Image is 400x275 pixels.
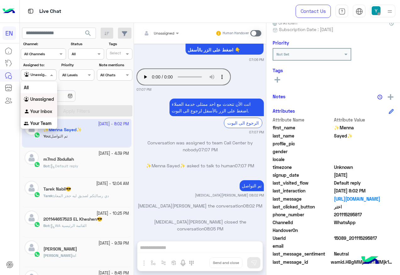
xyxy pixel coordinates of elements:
[3,5,15,18] img: Logo
[136,218,264,232] p: [MEDICAL_DATA][PERSON_NAME] closed the conversation
[386,8,394,15] img: profile
[43,193,54,198] b: :
[73,253,76,258] span: اه
[334,124,394,131] span: ✨️Menna
[81,28,96,41] button: search
[109,41,132,47] label: Tags
[273,116,333,123] span: Attribute Name
[223,31,249,36] small: Human Handover
[27,7,35,15] img: tab
[273,180,333,186] span: last_visited_flow
[34,251,40,257] img: WhatsApp
[84,30,92,37] span: search
[273,40,289,46] h6: Priority
[25,181,39,195] img: defaultAdmin.png
[273,19,297,26] span: Unknown
[136,162,264,169] p: ✨️Menna Sayed✨️ asked to talk to human
[30,96,54,102] b: Unassigned
[43,164,49,168] span: Bot
[209,257,242,268] button: Send and close
[24,85,29,90] b: All
[273,211,333,218] span: phone_number
[334,196,394,202] a: [URL][DOMAIN_NAME]
[43,186,71,192] h5: Tarek Nabil😎
[356,8,363,15] img: tab
[43,253,72,258] span: [PERSON_NAME]
[50,223,86,228] span: WA القائمة الرئيسية
[273,67,394,73] h6: Tags
[136,68,231,85] audio: Your browser does not support the audio tag.
[25,211,39,225] img: defaultAdmin.png
[21,82,57,129] ng-dropdown-panel: Options list
[43,253,73,258] b: :
[23,83,94,89] label: Date Range
[240,180,264,191] p: 12/10/2025, 8:02 PM
[43,217,102,222] h5: 201144657523 EL Kheshen😎
[97,211,129,217] small: [DATE] - 10:25 PM
[359,250,381,272] img: hulul-logo.png
[273,243,333,249] span: email
[43,223,49,228] span: Bot
[188,47,261,52] span: اضغط على الزر بالأسفل 👇
[296,5,331,18] a: Contact Us
[24,109,30,115] img: INBOX.AGENTFILTER.YOURINBOX
[334,164,394,170] span: Unknown
[3,26,16,40] div: EN
[25,151,39,165] img: defaultAdmin.png
[98,240,129,246] small: [DATE] - 9:39 PM
[136,202,264,209] p: [MEDICAL_DATA][PERSON_NAME] the conversation
[334,180,394,186] span: Default reply
[204,226,223,231] span: 08:05 PM
[377,94,382,100] img: notes
[39,7,61,16] p: Live Chat
[273,235,333,241] span: UserId
[43,157,74,162] h5: m7md 3bdullah
[96,181,129,187] small: [DATE] - 12:04 AM
[25,240,39,255] img: defaultAdmin.png
[273,132,333,139] span: last_name
[249,57,264,62] small: 07:06 PM
[273,196,333,202] span: last_message
[23,62,56,68] label: Assigned to:
[273,227,333,234] span: HandoverOn
[154,31,174,35] span: Unassigned
[276,52,289,57] b: Not Set
[169,99,264,116] p: 12/10/2025, 7:07 PM
[99,62,131,68] label: Note mentions
[21,105,132,116] button: Apply Filters
[279,26,333,33] span: Subscription Date : [DATE]
[273,172,333,178] span: signup_date
[334,132,394,139] span: Sayed✨️
[388,94,393,100] img: add
[273,148,333,155] span: gender
[331,259,394,265] span: wamid.HBgMMjAxMTE1Mjk1ODE3FQIAEhggQUMzMUU2QkYyMTNFRjNBRjcxRDM0NTdDQzYxOEYzQjcA
[198,147,218,152] span: 07:07 PM
[334,211,394,218] span: 201115295817
[334,235,394,241] span: 15089_201115295817
[34,161,40,168] img: WhatsApp
[43,223,50,228] b: :
[273,219,333,226] span: ChannelId
[43,246,77,252] h5: Yousef Sobhy
[334,187,394,194] span: 2025-10-12T17:02:53.924Z
[334,203,394,210] span: اختر
[334,116,394,123] span: Attribute Value
[243,203,262,208] span: 08:02 PM
[30,109,52,114] b: Your Inbox
[30,121,52,126] b: Your Team
[334,251,394,257] span: 0
[195,193,264,198] small: [MEDICAL_DATA][PERSON_NAME] 08:02 PM
[334,219,394,226] span: 2
[98,151,129,157] small: [DATE] - 4:39 PM
[372,6,381,15] img: userImage
[235,163,254,168] span: 07:07 PM
[109,50,121,57] div: Select
[23,41,65,47] label: Channel:
[50,164,78,168] span: Default reply
[54,193,109,198] span: دي رسالتكم لصديق ليه حجز المعاد
[273,156,333,163] span: locale
[334,156,394,163] span: null
[43,193,53,198] span: Tarek
[273,259,330,265] span: last_message_id
[24,121,30,127] img: INBOX.AGENTFILTER.YOURTEAM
